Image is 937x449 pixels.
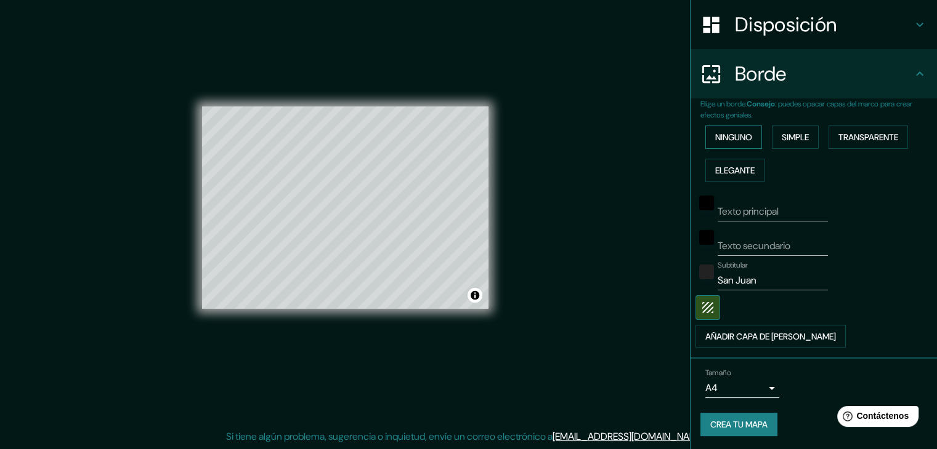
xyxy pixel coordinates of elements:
button: Transparente [829,125,908,149]
font: Ninguno [715,132,752,143]
button: Crea tu mapa [700,413,777,436]
font: Disposición [735,12,837,38]
button: Simple [772,125,819,149]
font: Elige un borde. [700,99,747,109]
font: Elegante [715,165,755,176]
font: Tamaño [705,368,731,378]
font: Si tiene algún problema, sugerencia o inquietud, envíe un correo electrónico a [226,430,553,443]
font: Crea tu mapa [710,419,768,431]
div: A4 [705,378,779,398]
button: Elegante [705,159,765,182]
button: Añadir capa de [PERSON_NAME] [696,325,846,348]
font: Consejo [747,99,775,109]
button: color-222222 [699,264,714,279]
font: Simple [782,132,809,143]
font: Añadir capa de [PERSON_NAME] [705,331,836,342]
font: A4 [705,381,718,394]
font: Subtitular [718,260,748,270]
button: negro [699,196,714,210]
button: Ninguno [705,125,762,149]
div: Borde [691,49,937,98]
a: [EMAIL_ADDRESS][DOMAIN_NAME] [553,430,705,443]
button: Activar o desactivar atribución [468,288,482,303]
font: : puedes opacar capas del marco para crear efectos geniales. [700,99,912,120]
font: Transparente [838,132,898,143]
font: Borde [735,61,787,87]
iframe: Lanzador de widgets de ayuda [827,401,923,435]
button: negro [699,230,714,245]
